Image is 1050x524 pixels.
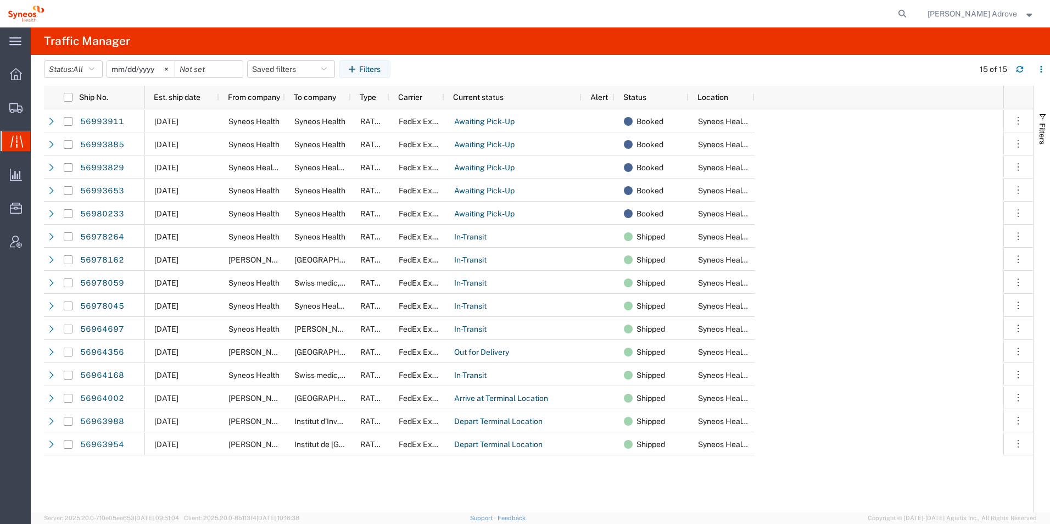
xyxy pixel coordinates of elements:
a: Arrive at Terminal Location [454,390,549,408]
span: Swiss medic, Schweizerisches Heilmittelinstitut [294,371,460,380]
a: Feedback [498,515,526,521]
span: FedEx Express [399,140,451,149]
span: FedEx Express [399,232,451,241]
span: Syneos Health Clinical Spain [698,255,857,264]
span: Syneos Health Clinical Spain [698,371,857,380]
span: Shipped [636,341,665,364]
a: Awaiting Pick-Up [454,159,515,177]
span: FedEx Express [399,163,451,172]
span: Ship No. [79,93,108,102]
a: In-Transit [454,275,487,292]
span: Coral Garcia de Pedro [294,325,357,333]
a: 56964697 [80,321,125,338]
a: Out for Delivery [454,344,510,361]
a: 56978045 [80,298,125,315]
input: Not set [107,61,175,77]
span: Syneos Health Clinical Spain [698,440,857,449]
span: Syneos Health Clinical Spain [698,163,857,172]
span: Shipped [636,433,665,456]
span: Syneos Health [228,117,280,126]
span: Status [623,93,646,102]
span: RATED [360,302,385,310]
a: In-Transit [454,228,487,246]
span: Booked [636,133,663,156]
span: FedEx Express [399,325,451,333]
span: 09/30/2025 [154,278,178,287]
button: [PERSON_NAME] Adrove [927,7,1035,20]
span: RATED [360,325,385,333]
span: [DATE] 09:51:04 [135,515,179,521]
span: Booked [636,202,663,225]
a: Depart Terminal Location [454,413,543,431]
span: 09/30/2025 [154,440,178,449]
span: Eduardo Castañeda [228,394,291,403]
span: Syneos Health Clinical Spain [698,117,857,126]
input: Not set [175,61,243,77]
span: All [73,65,83,74]
span: 09/29/2025 [154,325,178,333]
span: Booked [636,110,663,133]
span: RATED [360,371,385,380]
span: Institut de Recerca Sant Pau - Centre CERCA [294,440,438,449]
span: Syneos Health [228,278,280,287]
span: RATED [360,348,385,356]
span: RATED [360,163,385,172]
a: 56964356 [80,344,125,361]
span: Booked [636,156,663,179]
span: Syneos Health Clinical Spain [698,209,857,218]
span: From company [228,93,280,102]
span: Syneos Health Clinical Spain [698,140,857,149]
span: Copyright © [DATE]-[DATE] Agistix Inc., All Rights Reserved [868,514,1037,523]
span: 09/30/2025 [154,302,178,310]
span: Syneos Health Clinical Spain [698,417,857,426]
a: 56993653 [80,182,125,200]
span: 09/30/2025 [154,417,178,426]
a: 56964002 [80,390,125,408]
span: Syneos Health [294,232,345,241]
span: 09/30/2025 [154,394,178,403]
span: FedEx Express [399,440,451,449]
span: Syneos Health [228,232,280,241]
span: Syneos Health Clinical Spain [698,232,857,241]
span: 10/01/2025 [154,117,178,126]
a: 56993829 [80,159,125,177]
span: Syneos Health [228,186,280,195]
span: Type [360,93,376,102]
span: RATED [360,394,385,403]
a: 56978264 [80,228,125,246]
a: 56978162 [80,252,125,269]
span: Syneos Health [228,209,280,218]
span: FedEx Express [399,348,451,356]
a: In-Transit [454,298,487,315]
span: RATED [360,278,385,287]
span: Location [697,93,728,102]
span: 09/30/2025 [154,371,178,380]
span: Syneos Health Commercial Spain [228,163,404,172]
span: Syneos Health [228,325,280,333]
span: Syneos Health Clinical Spain [698,278,857,287]
a: Awaiting Pick-Up [454,113,515,131]
span: Santa Maria della Misericordia Hospital [294,255,498,264]
span: Syneos Health Clinical Spain [294,302,454,310]
button: Status:All [44,60,103,78]
span: Shipped [636,248,665,271]
span: Eduardo Castañeda [228,440,291,449]
a: 56963954 [80,436,125,454]
span: 09/30/2025 [154,348,178,356]
span: Server: 2025.20.0-710e05ee653 [44,515,179,521]
a: In-Transit [454,367,487,384]
span: RATED [360,117,385,126]
button: Filters [339,60,390,78]
span: 10/03/2025 [154,163,178,172]
span: Syneos Health [294,117,345,126]
span: Eduardo Castañeda [228,255,291,264]
span: Carrier [398,93,422,102]
span: Irene Perez Adrove [928,8,1017,20]
span: Shipped [636,364,665,387]
span: FedEx Express [399,394,451,403]
a: 56980233 [80,205,125,223]
span: [DATE] 10:16:38 [256,515,299,521]
span: 09/30/2025 [154,255,178,264]
span: FedEx Express [399,278,451,287]
span: Syneos Health [228,302,280,310]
